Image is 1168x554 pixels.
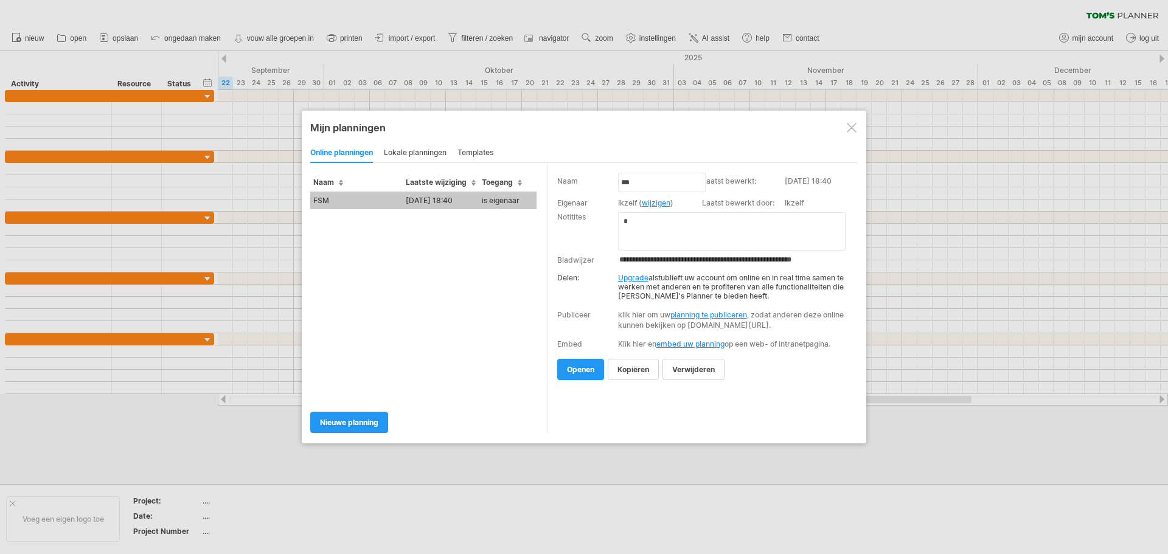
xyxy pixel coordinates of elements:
td: [DATE] 18:40 [403,192,479,209]
td: Notitites [557,211,618,252]
div: klik hier om uw , zodat anderen deze online kunnen bekijken op [DOMAIN_NAME][URL]. [618,310,850,330]
span: openen [567,365,594,374]
a: kopiëren [608,359,659,380]
div: templates [457,144,493,163]
a: embed uw planning [656,339,725,348]
td: Ikzelf [785,197,860,211]
a: verwijderen [662,359,725,380]
span: Nieuwe planning [320,418,378,427]
td: Laatst bewerkt door: [702,197,785,211]
div: Klik hier en op een web- of intranetpagina. [618,339,850,348]
div: Embed [557,339,582,348]
td: Naam [557,175,618,197]
a: wijzigen [642,198,670,207]
a: Nieuwe planning [310,412,388,433]
span: verwijderen [672,365,715,374]
div: Ikzelf ( ) [618,198,696,207]
span: Toegang [482,178,522,187]
div: alstublieft uw account om online en in real time samen te werken met anderen en te profiteren van... [557,267,850,300]
a: Upgrade [618,273,648,282]
span: Naam [313,178,343,187]
a: planning te publiceren [670,310,747,319]
div: lokale planningen [384,144,447,163]
div: Mijn planningen [310,122,858,134]
span: kopiëren [617,365,649,374]
td: FSM [310,192,403,209]
div: online planningen [310,144,373,163]
td: [DATE] 18:40 [785,175,860,197]
td: Bladwijzer [557,252,618,267]
td: is eigenaar [479,192,537,209]
td: Eigenaar [557,197,618,211]
span: Laatste wijziging [406,178,476,187]
a: openen [557,359,604,380]
strong: Delen: [557,273,579,282]
div: Publiceer [557,310,591,319]
td: Laatst bewerkt: [702,175,785,197]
